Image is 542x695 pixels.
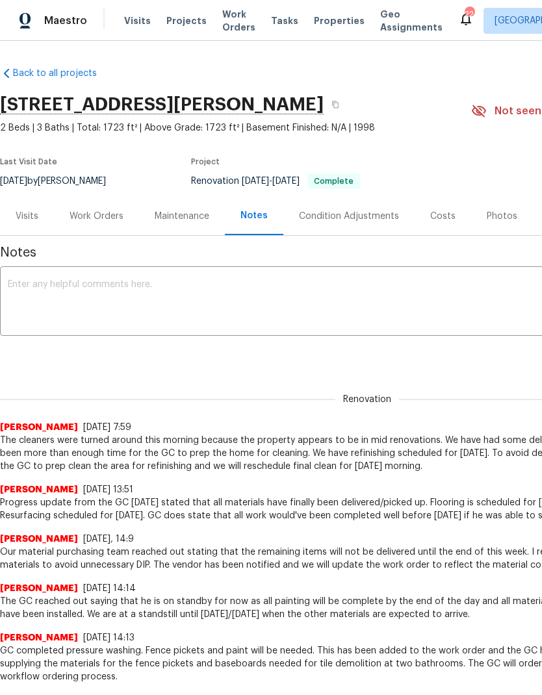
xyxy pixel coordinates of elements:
[380,8,443,34] span: Geo Assignments
[309,177,359,185] span: Complete
[44,14,87,27] span: Maestro
[271,16,298,25] span: Tasks
[222,8,255,34] span: Work Orders
[83,633,135,642] span: [DATE] 14:13
[430,210,456,223] div: Costs
[324,93,347,116] button: Copy Address
[83,485,133,494] span: [DATE] 13:51
[191,158,220,166] span: Project
[83,535,134,544] span: [DATE], 14:9
[299,210,399,223] div: Condition Adjustments
[240,209,268,222] div: Notes
[155,210,209,223] div: Maintenance
[487,210,517,223] div: Photos
[314,14,365,27] span: Properties
[335,393,399,406] span: Renovation
[242,177,300,186] span: -
[242,177,269,186] span: [DATE]
[16,210,38,223] div: Visits
[124,14,151,27] span: Visits
[191,177,360,186] span: Renovation
[465,8,474,21] div: 22
[272,177,300,186] span: [DATE]
[166,14,207,27] span: Projects
[83,423,131,432] span: [DATE] 7:59
[70,210,123,223] div: Work Orders
[83,584,136,593] span: [DATE] 14:14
